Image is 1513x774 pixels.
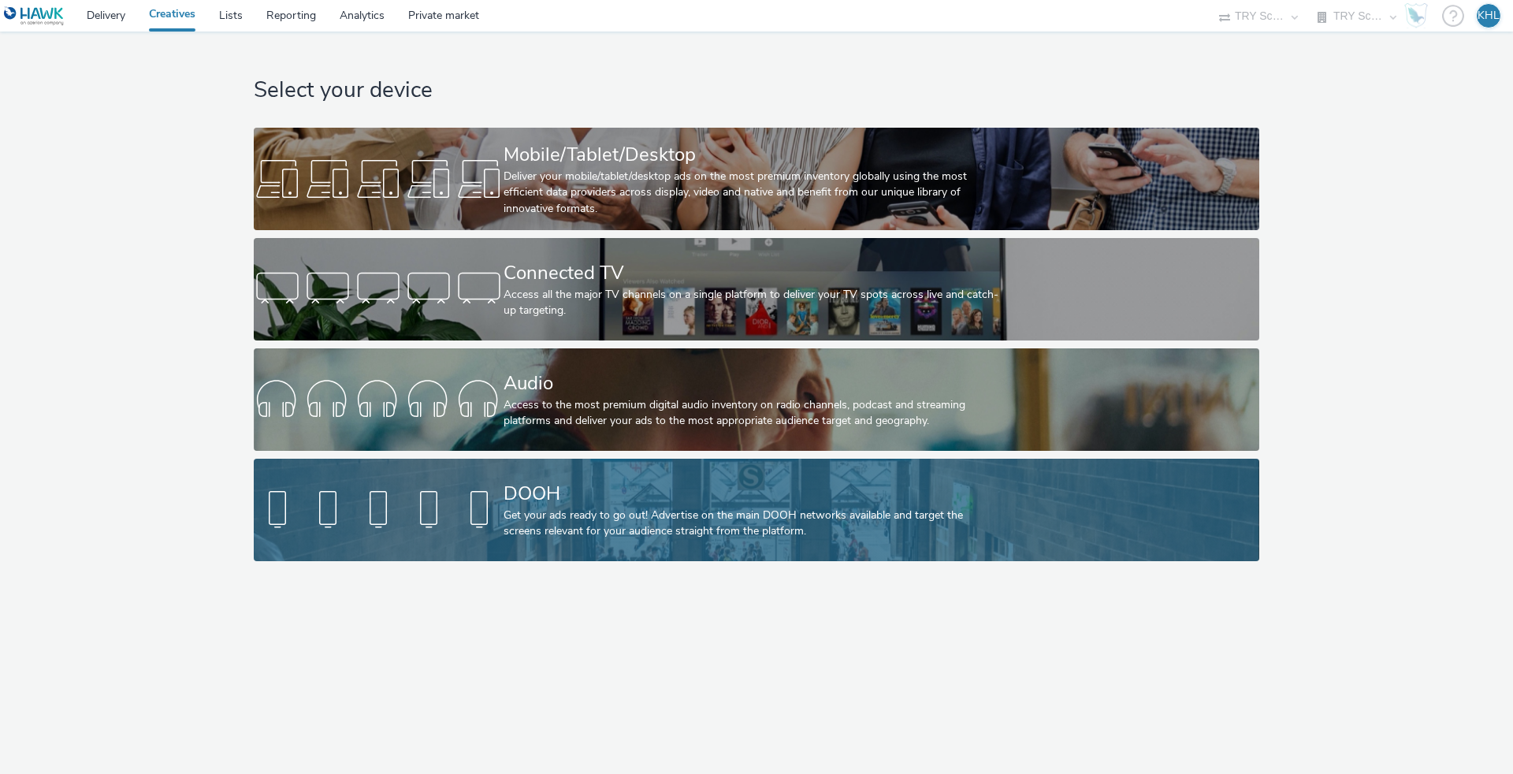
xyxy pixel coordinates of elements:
div: Mobile/Tablet/Desktop [504,141,1003,169]
div: KHL [1478,4,1500,28]
div: Access to the most premium digital audio inventory on radio channels, podcast and streaming platf... [504,397,1003,430]
img: undefined Logo [4,6,65,26]
div: Audio [504,370,1003,397]
a: Connected TVAccess all the major TV channels on a single platform to deliver your TV spots across... [254,238,1258,340]
a: Mobile/Tablet/DesktopDeliver your mobile/tablet/desktop ads on the most premium inventory globall... [254,128,1258,230]
h1: Select your device [254,76,1258,106]
a: DOOHGet your ads ready to go out! Advertise on the main DOOH networks available and target the sc... [254,459,1258,561]
div: Access all the major TV channels on a single platform to deliver your TV spots across live and ca... [504,287,1003,319]
div: Connected TV [504,259,1003,287]
a: Hawk Academy [1404,3,1434,28]
a: AudioAccess to the most premium digital audio inventory on radio channels, podcast and streaming ... [254,348,1258,451]
div: DOOH [504,480,1003,508]
div: Get your ads ready to go out! Advertise on the main DOOH networks available and target the screen... [504,508,1003,540]
img: Hawk Academy [1404,3,1428,28]
div: Deliver your mobile/tablet/desktop ads on the most premium inventory globally using the most effi... [504,169,1003,217]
